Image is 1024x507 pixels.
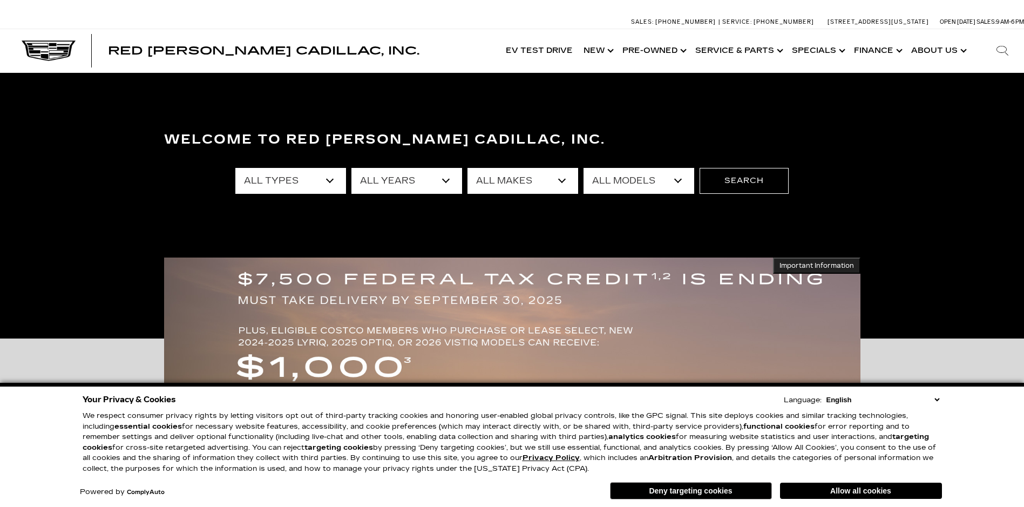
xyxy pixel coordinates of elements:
h3: Welcome to Red [PERSON_NAME] Cadillac, Inc. [164,129,860,151]
select: Filter by make [467,168,578,194]
a: Sales: [PHONE_NUMBER] [631,19,718,25]
a: ComplyAuto [127,489,165,496]
div: Language: [784,397,822,404]
a: Specials [786,29,849,72]
p: We respect consumer privacy rights by letting visitors opt out of third-party tracking cookies an... [83,411,942,474]
select: Filter by year [351,168,462,194]
span: Your Privacy & Cookies [83,392,176,407]
strong: Arbitration Provision [648,454,732,462]
a: About Us [906,29,970,72]
a: Pre-Owned [617,29,690,72]
span: Service: [722,18,752,25]
button: Search [700,168,789,194]
strong: analytics cookies [608,432,676,441]
span: 9 AM-6 PM [996,18,1024,25]
div: Powered by [80,489,165,496]
select: Filter by type [235,168,346,194]
strong: targeting cookies [304,443,373,452]
strong: functional cookies [743,422,815,431]
select: Filter by model [584,168,694,194]
a: [STREET_ADDRESS][US_STATE] [828,18,929,25]
span: [PHONE_NUMBER] [754,18,814,25]
a: Finance [849,29,906,72]
a: Service: [PHONE_NUMBER] [718,19,817,25]
a: Red [PERSON_NAME] Cadillac, Inc. [108,45,419,56]
a: Service & Parts [690,29,786,72]
select: Language Select [824,395,942,405]
img: Cadillac Dark Logo with Cadillac White Text [22,40,76,61]
strong: targeting cookies [83,432,929,452]
span: Important Information [779,261,854,270]
a: Privacy Policy [523,454,580,462]
button: Deny targeting cookies [610,482,772,499]
a: EV Test Drive [500,29,578,72]
a: New [578,29,617,72]
span: Red [PERSON_NAME] Cadillac, Inc. [108,44,419,57]
span: [PHONE_NUMBER] [655,18,716,25]
strong: essential cookies [114,422,182,431]
button: Allow all cookies [780,483,942,499]
span: Sales: [976,18,996,25]
button: Important Information [773,258,860,274]
span: Open [DATE] [940,18,975,25]
span: Sales: [631,18,654,25]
